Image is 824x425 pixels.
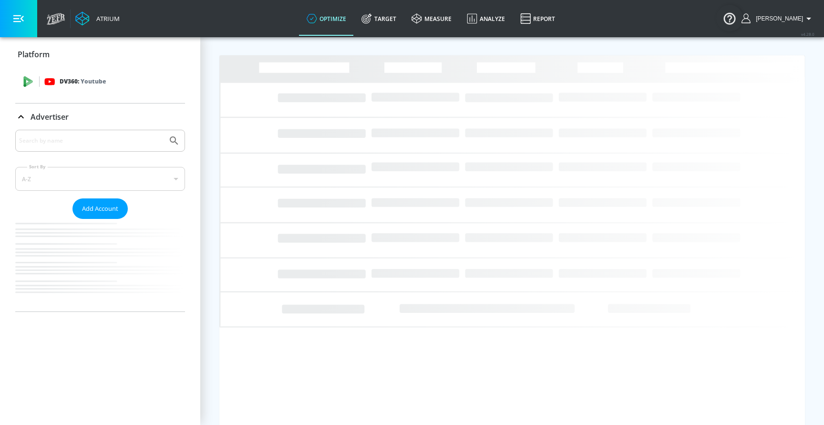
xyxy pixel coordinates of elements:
div: A-Z [15,167,185,191]
nav: list of Advertiser [15,219,185,311]
div: Platform [15,41,185,68]
button: [PERSON_NAME] [742,13,814,24]
a: measure [404,1,459,36]
a: Analyze [459,1,513,36]
div: Advertiser [15,104,185,130]
span: Add Account [82,203,118,214]
p: Platform [18,49,50,60]
a: optimize [299,1,354,36]
button: Add Account [72,198,128,219]
span: v 4.28.0 [801,31,814,37]
a: Report [513,1,563,36]
div: Advertiser [15,130,185,311]
div: Atrium [93,14,120,23]
a: Target [354,1,404,36]
label: Sort By [27,164,48,170]
div: DV360: Youtube [15,67,185,96]
input: Search by name [19,135,164,147]
a: Atrium [75,11,120,26]
p: Youtube [81,76,106,86]
p: DV360: [60,76,106,87]
p: Advertiser [31,112,69,122]
span: login as: bogdan.nalisnikovskiy@zefr.com [752,15,803,22]
button: Open Resource Center [716,5,743,31]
